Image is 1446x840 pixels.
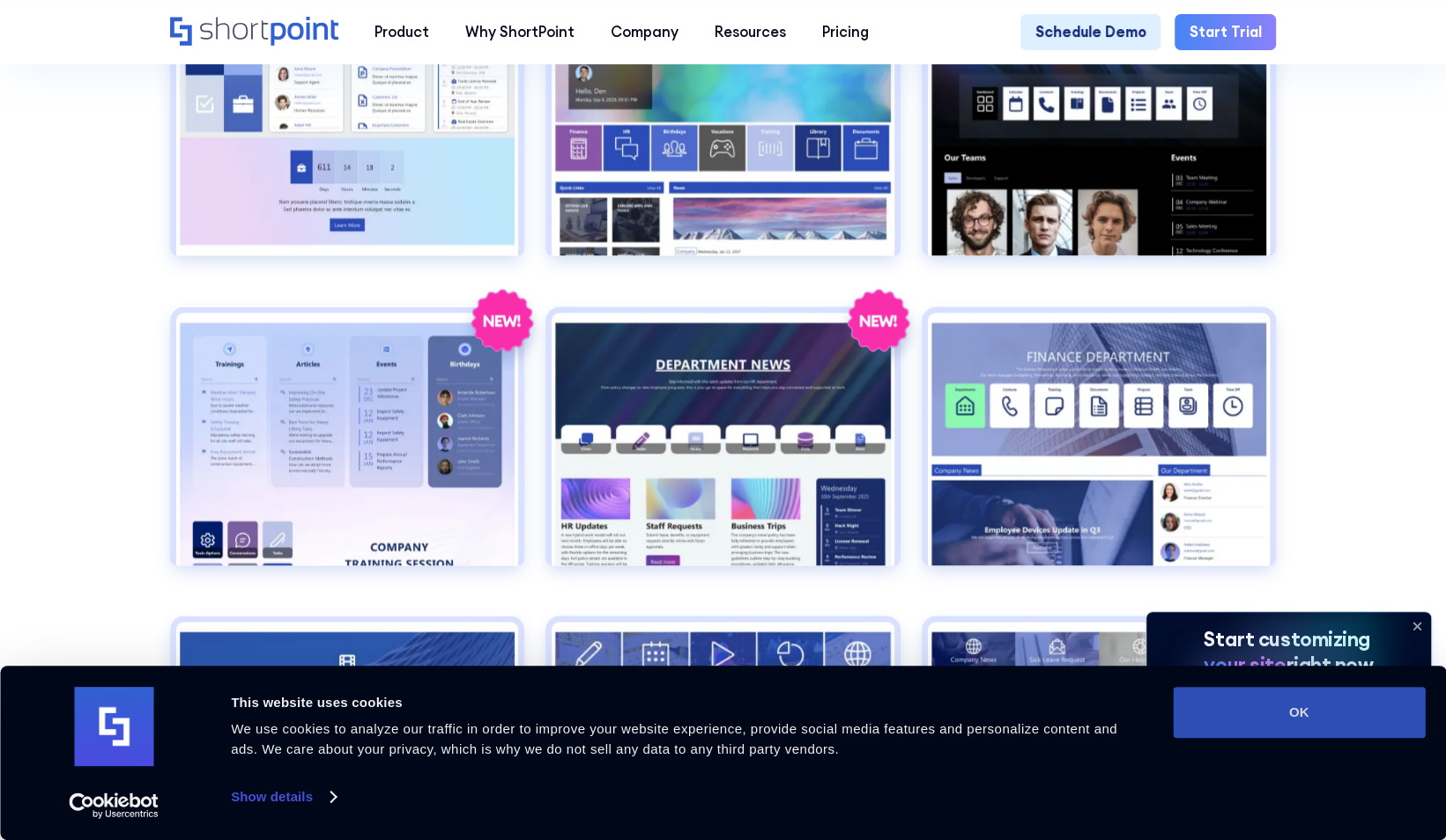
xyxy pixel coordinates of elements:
a: Company [592,14,696,50]
a: Start Trial [1175,14,1276,50]
a: Product [356,14,447,50]
a: Show details [231,784,335,810]
span: We use cookies to analyze our traffic in order to improve your website experience, provide social... [231,721,1117,756]
div: Why ShortPoint [465,21,575,43]
a: Home [170,17,338,48]
div: Pricing [822,21,869,43]
div: Product [374,21,429,43]
div: Company [611,21,679,43]
a: Schedule Demo [1020,14,1161,50]
div: This website uses cookies [231,692,1133,713]
a: Intranet Layout [922,306,1276,594]
a: Pricing [804,14,886,50]
a: HR 6 [170,306,524,594]
button: OK [1173,687,1425,738]
a: Resources [696,14,804,50]
div: Resources [715,21,786,43]
a: HR 7 [545,306,900,594]
img: logo [74,687,153,766]
a: Usercentrics Cookiebot - opens in a new window [37,792,191,819]
a: Why ShortPoint [447,14,592,50]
